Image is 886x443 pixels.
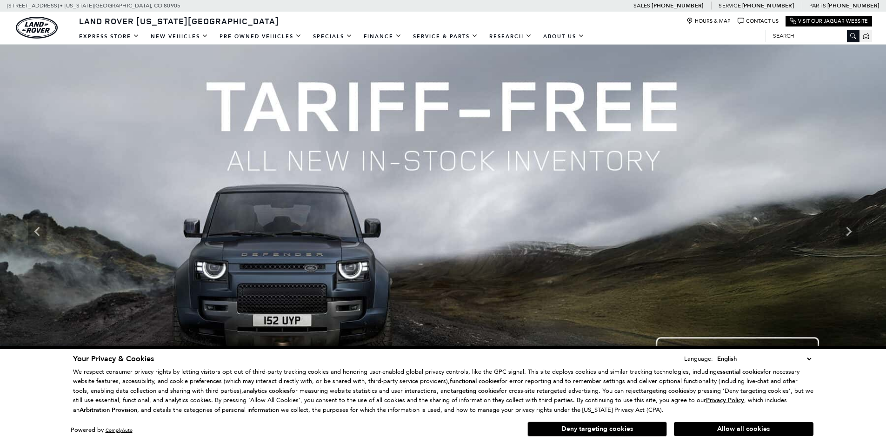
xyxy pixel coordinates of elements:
a: EXPRESS STORE [73,28,145,45]
a: [PHONE_NUMBER] [827,2,879,9]
span: Service [719,2,740,9]
strong: Arbitration Provision [80,406,137,414]
span: Parts [809,2,826,9]
a: Privacy Policy [706,397,744,403]
div: Next [839,218,858,245]
p: We respect consumer privacy rights by letting visitors opt out of third-party tracking cookies an... [73,367,813,415]
img: Land Rover [16,17,58,39]
a: ComplyAuto [106,427,133,433]
button: Deny targeting cookies [527,422,667,436]
div: Powered by [71,427,133,433]
a: Research [484,28,538,45]
a: Service & Parts [407,28,484,45]
strong: targeting cookies [641,387,689,395]
a: About Us [538,28,590,45]
a: [STREET_ADDRESS] • [US_STATE][GEOGRAPHIC_DATA], CO 80905 [7,2,180,9]
button: Allow all cookies [674,422,813,436]
a: Contact Us [738,18,779,25]
a: New Vehicles [145,28,214,45]
a: land-rover [16,17,58,39]
nav: Main Navigation [73,28,590,45]
div: Language: [684,356,713,362]
span: Sales [633,2,650,9]
a: Land Rover [US_STATE][GEOGRAPHIC_DATA] [73,15,285,26]
span: Your Privacy & Cookies [73,354,154,364]
input: Search [766,30,859,41]
a: Visit Our Jaguar Website [790,18,868,25]
a: Finance [358,28,407,45]
span: Land Rover [US_STATE][GEOGRAPHIC_DATA] [79,15,279,26]
strong: analytics cookies [243,387,290,395]
a: Specials [307,28,358,45]
strong: essential cookies [717,368,763,376]
a: Hours & Map [686,18,731,25]
strong: targeting cookies [451,387,499,395]
a: [PHONE_NUMBER] [742,2,794,9]
a: [PHONE_NUMBER] [652,2,703,9]
strong: functional cookies [450,377,500,385]
div: Previous [28,218,47,245]
select: Language Select [715,354,813,364]
a: Pre-Owned Vehicles [214,28,307,45]
u: Privacy Policy [706,396,744,404]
